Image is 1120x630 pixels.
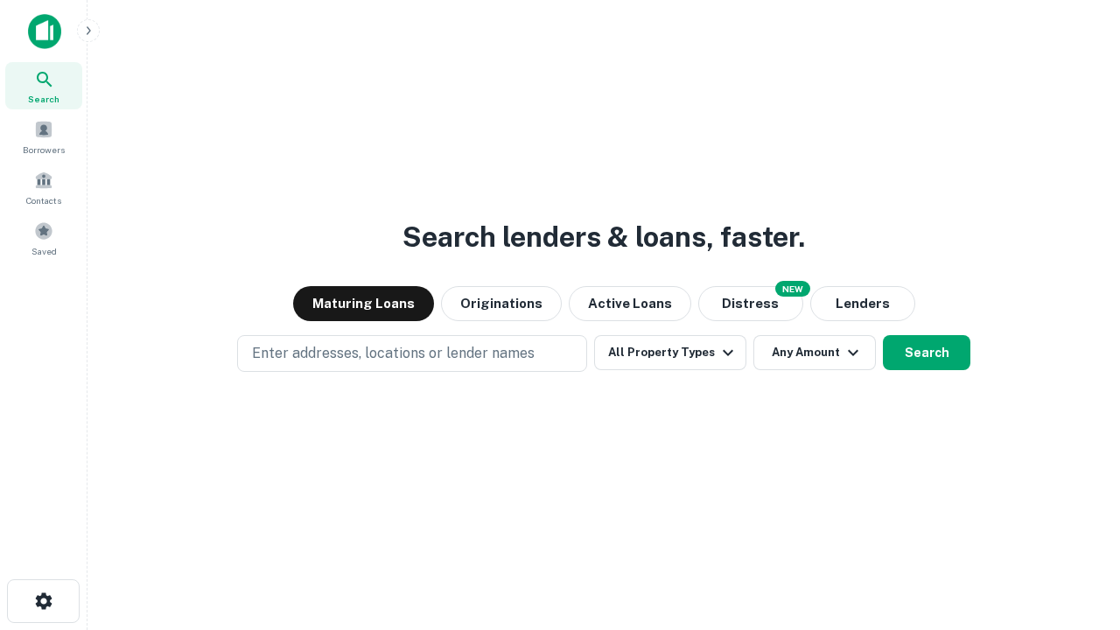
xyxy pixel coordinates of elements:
[293,286,434,321] button: Maturing Loans
[594,335,746,370] button: All Property Types
[28,92,59,106] span: Search
[5,164,82,211] a: Contacts
[28,14,61,49] img: capitalize-icon.png
[698,286,803,321] button: Search distressed loans with lien and other non-mortgage details.
[31,244,57,258] span: Saved
[810,286,915,321] button: Lenders
[252,343,535,364] p: Enter addresses, locations or lender names
[5,214,82,262] a: Saved
[441,286,562,321] button: Originations
[5,113,82,160] a: Borrowers
[883,335,970,370] button: Search
[775,281,810,297] div: NEW
[402,216,805,258] h3: Search lenders & loans, faster.
[1032,490,1120,574] iframe: Chat Widget
[237,335,587,372] button: Enter addresses, locations or lender names
[5,62,82,109] a: Search
[753,335,876,370] button: Any Amount
[26,193,61,207] span: Contacts
[569,286,691,321] button: Active Loans
[23,143,65,157] span: Borrowers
